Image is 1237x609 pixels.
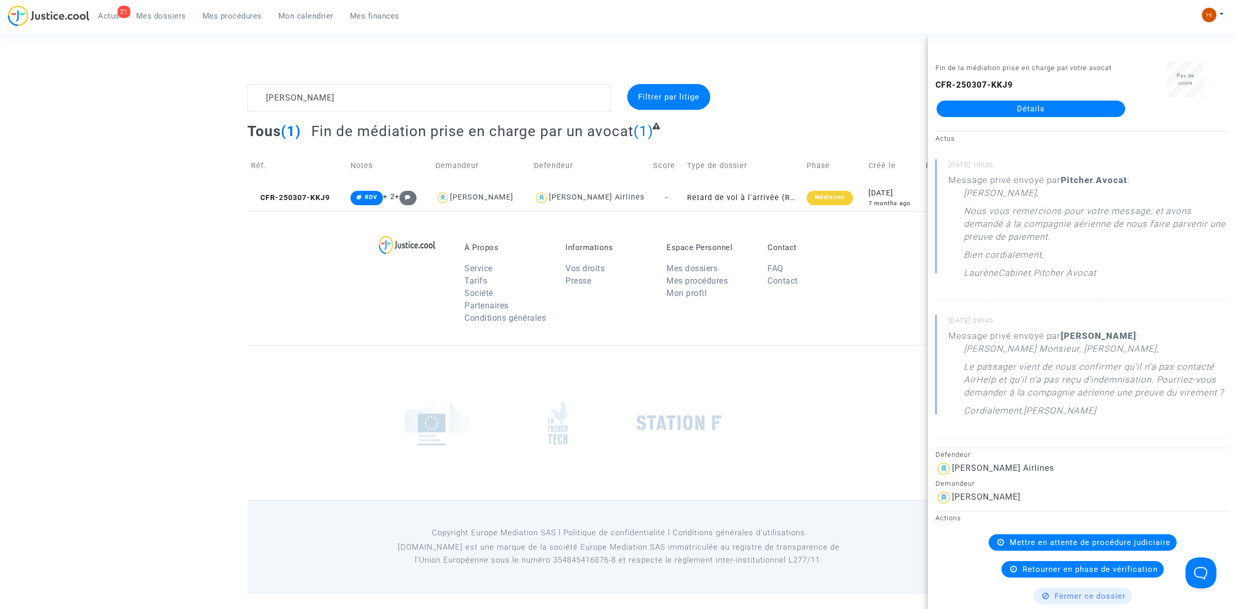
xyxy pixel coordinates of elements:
[565,243,651,252] p: Informations
[767,264,783,273] a: FAQ
[549,193,644,202] div: [PERSON_NAME] Airlines
[666,264,717,273] a: Mes dossiers
[935,80,1013,90] b: CFR-250307-KKJ9
[1202,8,1216,22] img: fc99b196863ffcca57bb8fe2645aafd9
[383,192,395,201] span: + 2
[998,267,1096,285] p: Cabinet Pitcher Avocat
[247,147,347,184] td: Réf.
[767,276,798,286] a: Contact
[922,147,969,184] td: Expire le
[384,541,854,567] p: [DOMAIN_NAME] est une marque de la société Europe Mediation SAS immatriculée au registre de tr...
[565,276,591,286] a: Presse
[350,11,399,21] span: Mes finances
[436,190,450,205] img: icon-user.svg
[450,193,513,202] div: [PERSON_NAME]
[251,193,330,202] span: CFR-250307-KKJ9
[868,199,918,208] div: 7 months ago
[464,288,493,298] a: Société
[1177,73,1194,86] span: Pas de score
[935,135,955,142] small: Actus
[935,514,961,522] small: Actions
[649,147,683,184] td: Score
[666,276,728,286] a: Mes procédures
[1023,565,1158,574] span: Retourner en phase de vérification
[384,526,854,539] p: Copyright Europe Mediation SAS l Politique de confidentialité l Conditions générales d’utilisa...
[530,147,649,184] td: Defendeur
[948,316,1229,330] small: [DATE] 09h45
[98,11,120,21] span: Actus
[935,64,1112,72] small: Fin de la médiation prise en charge par votre avocat
[935,451,971,458] small: Défendeur
[1061,175,1127,185] b: Pitcher Avocat
[565,264,605,273] a: Vos droits
[935,460,952,477] img: icon-user.svg
[767,243,853,252] p: Contact
[247,123,281,140] span: Tous
[935,480,975,487] small: Demandeur
[964,342,1159,360] p: [PERSON_NAME] Monsieur, [PERSON_NAME],
[666,243,752,252] p: Espace Personnel
[464,264,493,273] a: Service
[203,11,262,21] span: Mes procédures
[665,193,668,202] span: -
[948,330,1229,422] div: Message privé envoyé par :
[683,147,803,184] td: Type de dossier
[666,288,707,298] a: Mon profil
[1024,404,1096,422] p: [PERSON_NAME]
[1010,538,1171,547] span: Mettre en attente de procédure judiciaire
[405,401,469,446] img: europe_commision.png
[8,5,90,26] img: jc-logo.svg
[1185,557,1216,588] iframe: Help Scout Beacon - Open
[868,188,918,199] div: [DATE]
[464,301,509,310] a: Partenaires
[311,123,633,140] span: Fin de médiation prise en charge par un avocat
[278,11,333,21] span: Mon calendrier
[464,313,546,323] a: Conditions générales
[865,147,922,184] td: Créé le
[395,192,417,201] span: +
[638,92,699,102] span: Filtrer par litige
[347,147,431,184] td: Notes
[432,147,531,184] td: Demandeur
[964,205,1229,249] p: Nous vous remercions pour votre message, et avons demandé à la compagnie aérienne de nous faire p...
[379,236,436,254] img: logo-lg.svg
[464,276,487,286] a: Tarifs
[964,360,1229,404] p: Le passager vient de nous confirmer qu'il n'a pas contacté AirHelp et qu'il n'a pas reçu d'indemn...
[281,123,301,140] span: (1)
[136,11,186,21] span: Mes dossiers
[964,249,1044,267] p: Bien cordialement,
[534,190,549,205] img: icon-user.svg
[952,463,1054,473] div: [PERSON_NAME] Airlines
[1061,331,1136,341] b: [PERSON_NAME]
[964,187,1039,205] p: [PERSON_NAME],
[633,123,654,140] span: (1)
[1055,591,1126,601] span: Fermer ce dossier
[365,194,377,201] span: RDV
[935,489,952,506] img: icon-user.svg
[548,401,567,445] img: french_tech.png
[948,174,1229,285] div: Message privé envoyé par :
[964,404,1024,422] p: Cordialement,
[937,101,1125,117] a: Détails
[637,415,722,431] img: stationf.png
[952,492,1021,502] div: [PERSON_NAME]
[803,147,865,184] td: Phase
[807,191,853,205] div: Médiation
[118,6,130,18] div: 21
[464,243,550,252] p: À Propos
[948,160,1229,174] small: [DATE] 15h36
[964,267,998,285] p: Laurène
[683,184,803,211] td: Retard de vol à l'arrivée (Règlement CE n°261/2004)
